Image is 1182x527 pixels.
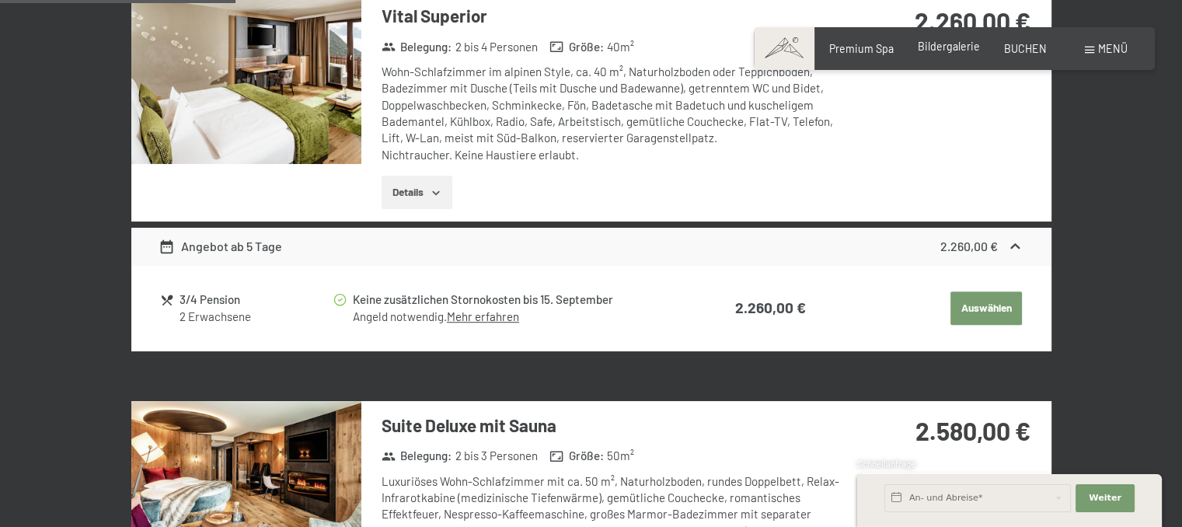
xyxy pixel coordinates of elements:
[1098,42,1128,55] span: Menü
[1076,484,1135,512] button: Weiter
[382,4,844,28] h3: Vital Superior
[353,309,676,325] div: Angeld notwendig.
[1004,42,1047,55] a: BUCHEN
[382,448,452,464] strong: Belegung :
[180,309,331,325] div: 2 Erwachsene
[915,416,1030,445] strong: 2.580,00 €
[549,448,604,464] strong: Größe :
[915,6,1030,36] strong: 2.260,00 €
[382,39,452,55] strong: Belegung :
[918,40,980,53] a: Bildergalerie
[1089,492,1121,504] span: Weiter
[549,39,604,55] strong: Größe :
[857,459,915,469] span: Schnellanfrage
[159,237,282,256] div: Angebot ab 5 Tage
[735,298,806,316] strong: 2.260,00 €
[829,42,894,55] a: Premium Spa
[353,291,676,309] div: Keine zusätzlichen Stornokosten bis 15. September
[180,291,331,309] div: 3/4 Pension
[455,39,538,55] span: 2 bis 4 Personen
[950,291,1022,326] button: Auswählen
[455,448,538,464] span: 2 bis 3 Personen
[382,414,844,438] h3: Suite Deluxe mit Sauna
[382,176,452,210] button: Details
[940,239,998,253] strong: 2.260,00 €
[131,228,1051,265] div: Angebot ab 5 Tage2.260,00 €
[607,39,634,55] span: 40 m²
[447,309,519,323] a: Mehr erfahren
[607,448,634,464] span: 50 m²
[382,64,844,163] div: Wohn-Schlafzimmer im alpinen Style, ca. 40 m², Naturholzboden oder Teppichboden, Badezimmer mit D...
